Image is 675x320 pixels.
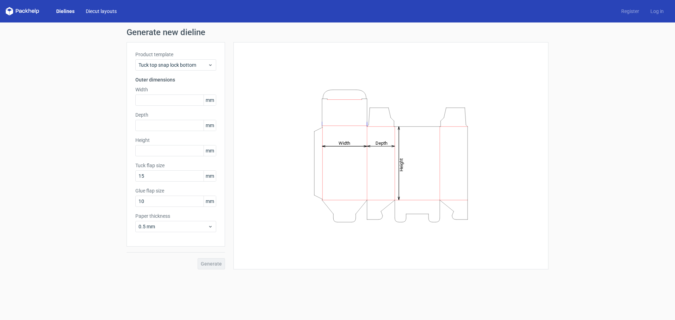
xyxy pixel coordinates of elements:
[135,162,216,169] label: Tuck flap size
[139,223,208,230] span: 0.5 mm
[616,8,645,15] a: Register
[135,51,216,58] label: Product template
[204,171,216,181] span: mm
[135,76,216,83] h3: Outer dimensions
[51,8,80,15] a: Dielines
[80,8,122,15] a: Diecut layouts
[127,28,548,37] h1: Generate new dieline
[399,158,404,171] tspan: Height
[204,95,216,105] span: mm
[135,86,216,93] label: Width
[645,8,669,15] a: Log in
[204,196,216,207] span: mm
[135,111,216,118] label: Depth
[135,187,216,194] label: Glue flap size
[204,120,216,131] span: mm
[135,213,216,220] label: Paper thickness
[204,145,216,156] span: mm
[339,140,350,145] tspan: Width
[139,61,208,68] span: Tuck top snap lock bottom
[135,137,216,144] label: Height
[375,140,387,145] tspan: Depth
